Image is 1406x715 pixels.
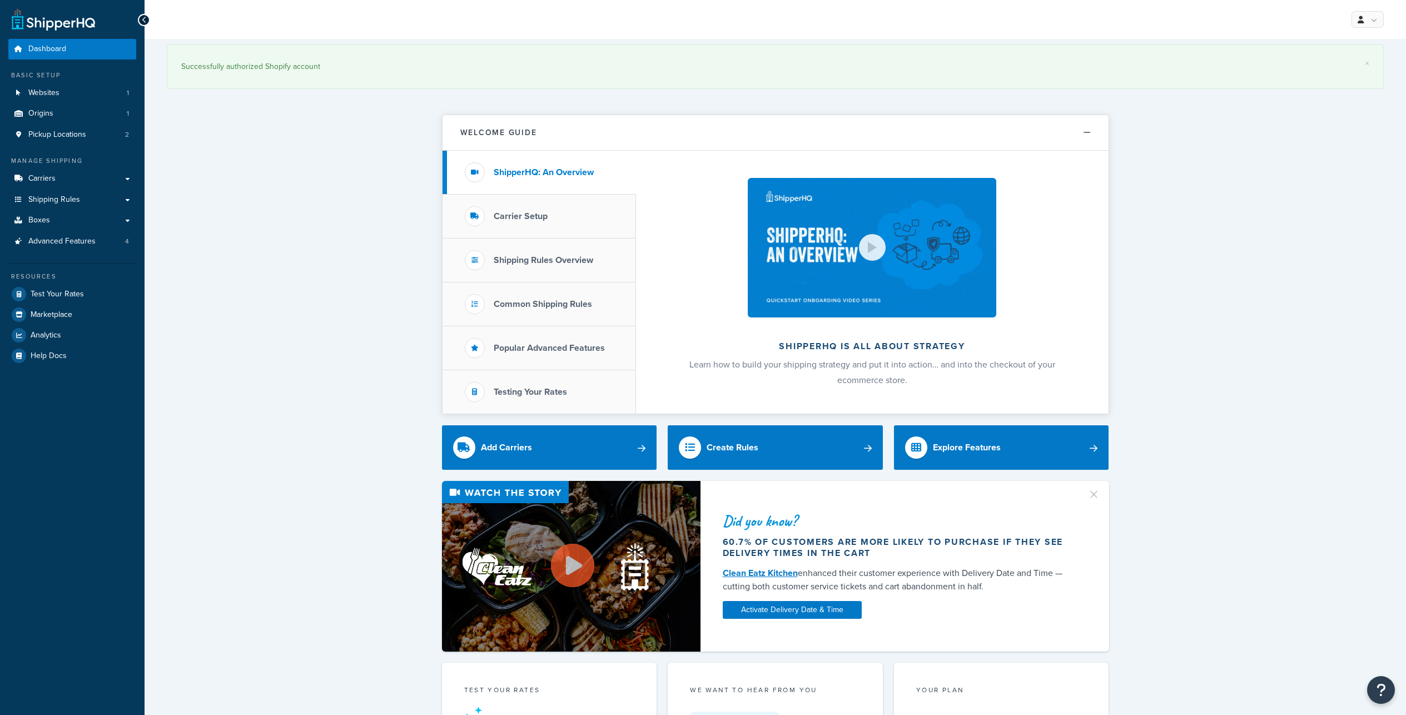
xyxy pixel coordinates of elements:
span: Marketplace [31,310,72,320]
span: Pickup Locations [28,130,86,140]
div: Resources [8,272,136,281]
div: Create Rules [707,440,758,455]
h2: Welcome Guide [460,128,537,137]
a: Help Docs [8,346,136,366]
a: Activate Delivery Date & Time [723,601,862,619]
div: Explore Features [933,440,1001,455]
a: Test Your Rates [8,284,136,304]
span: 1 [127,109,129,118]
a: Carriers [8,168,136,189]
a: × [1365,59,1369,68]
div: Add Carriers [481,440,532,455]
span: Test Your Rates [31,290,84,299]
a: Analytics [8,325,136,345]
div: Manage Shipping [8,156,136,166]
span: Dashboard [28,44,66,54]
span: Advanced Features [28,237,96,246]
span: Boxes [28,216,50,225]
img: ShipperHQ is all about strategy [748,178,996,317]
p: we want to hear from you [690,685,861,695]
span: Help Docs [31,351,67,361]
li: Pickup Locations [8,125,136,145]
h3: ShipperHQ: An Overview [494,167,594,177]
a: Shipping Rules [8,190,136,210]
span: Origins [28,109,53,118]
div: Test your rates [464,685,635,698]
a: Add Carriers [442,425,657,470]
a: Explore Features [894,425,1109,470]
span: Learn how to build your shipping strategy and put it into action… and into the checkout of your e... [689,358,1055,386]
h3: Popular Advanced Features [494,343,605,353]
li: Websites [8,83,136,103]
span: Websites [28,88,59,98]
button: Welcome Guide [443,115,1109,151]
h3: Shipping Rules Overview [494,255,593,265]
div: Your Plan [916,685,1087,698]
h3: Common Shipping Rules [494,299,592,309]
a: Create Rules [668,425,883,470]
a: Origins1 [8,103,136,124]
div: Basic Setup [8,71,136,80]
div: 60.7% of customers are more likely to purchase if they see delivery times in the cart [723,537,1074,559]
img: Video thumbnail [442,481,700,652]
a: Dashboard [8,39,136,59]
span: 2 [125,130,129,140]
a: Boxes [8,210,136,231]
button: Open Resource Center [1367,676,1395,704]
span: 1 [127,88,129,98]
span: 4 [125,237,129,246]
a: Marketplace [8,305,136,325]
div: Successfully authorized Shopify account [181,59,1369,75]
span: Carriers [28,174,56,183]
h3: Carrier Setup [494,211,548,221]
li: Origins [8,103,136,124]
div: enhanced their customer experience with Delivery Date and Time — cutting both customer service ti... [723,567,1074,593]
span: Analytics [31,331,61,340]
a: Advanced Features4 [8,231,136,252]
div: Did you know? [723,513,1074,529]
a: Clean Eatz Kitchen [723,567,798,579]
li: Advanced Features [8,231,136,252]
h3: Testing Your Rates [494,387,567,397]
h2: ShipperHQ is all about strategy [665,341,1079,351]
a: Websites1 [8,83,136,103]
a: Pickup Locations2 [8,125,136,145]
span: Shipping Rules [28,195,80,205]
